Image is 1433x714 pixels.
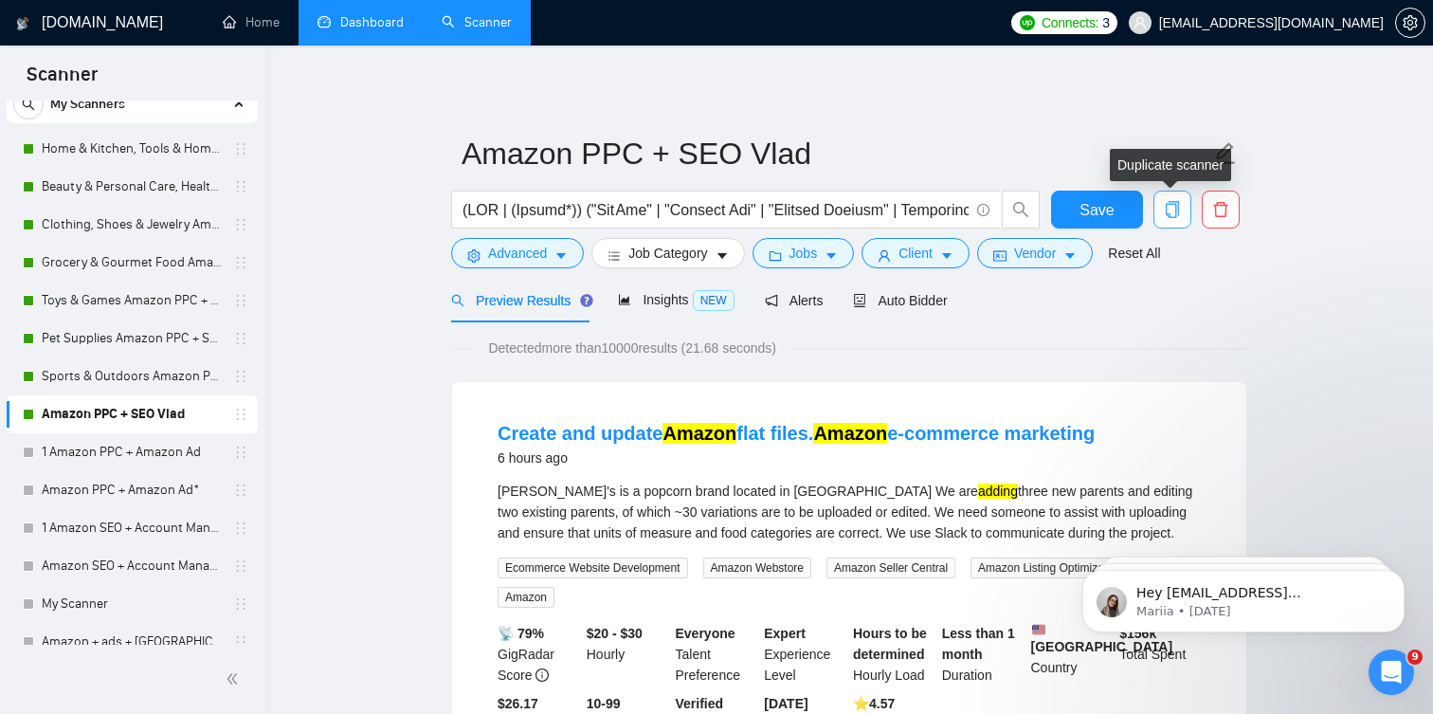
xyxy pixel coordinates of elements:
[233,634,248,650] span: holder
[1134,16,1147,29] span: user
[42,547,222,585] a: Amazon SEO + Account Managenent
[494,623,583,686] div: GigRadar Score
[608,248,621,263] span: bars
[862,238,970,268] button: userClientcaret-down
[1063,248,1077,263] span: caret-down
[535,668,549,682] span: info-circle
[942,626,1015,662] b: Less than 1 month
[42,206,222,244] a: Clothing, Shoes & Jewelry Amazon PPC + SEO Vlad
[813,423,887,444] mark: Amazon
[628,243,707,264] span: Job Category
[233,369,248,384] span: holder
[42,471,222,509] a: Amazon PPC + Amazon Ad*
[853,626,927,662] b: Hours to be determined
[42,244,222,282] a: Grocery & Gourmet Food Amazon PPC + SEO Vlad
[1407,650,1423,665] span: 9
[1054,530,1433,663] iframe: Intercom notifications message
[554,248,568,263] span: caret-down
[587,626,643,641] b: $20 - $30
[1212,141,1237,166] span: edit
[463,198,969,222] input: Search Freelance Jobs...
[233,293,248,308] span: holder
[42,585,222,623] a: My Scanner
[233,217,248,232] span: holder
[1396,15,1424,30] span: setting
[14,98,43,111] span: search
[488,243,547,264] span: Advanced
[1154,201,1190,218] span: copy
[16,9,29,39] img: logo
[233,558,248,574] span: holder
[13,89,44,119] button: search
[233,596,248,612] span: holder
[977,238,1093,268] button: idcardVendorcaret-down
[233,255,248,270] span: holder
[42,130,222,168] a: Home & Kitchen, Tools & Home Improvemen Amazon PPC + SEO Vlad
[475,338,789,358] span: Detected more than 10000 results (21.68 seconds)
[498,481,1201,543] div: [PERSON_NAME]'s is a popcorn brand located in [GEOGRAPHIC_DATA] We are three new parents and edit...
[662,423,736,444] mark: Amazon
[1395,15,1425,30] a: setting
[765,294,778,307] span: notification
[498,558,688,578] span: Ecommerce Website Development
[676,696,724,711] b: Verified
[578,292,595,309] div: Tooltip anchor
[42,395,222,433] a: Amazon PPC + SEO Vlad
[853,294,866,307] span: robot
[978,484,1018,499] mark: adding
[1108,243,1160,264] a: Reset All
[233,331,248,346] span: holder
[223,14,280,30] a: homeHome
[1395,8,1425,38] button: setting
[583,623,672,686] div: Hourly
[11,61,113,101] span: Scanner
[1042,12,1098,33] span: Connects:
[826,558,955,578] span: Amazon Seller Central
[618,292,734,307] span: Insights
[1202,191,1240,229] button: delete
[693,290,735,311] span: NEW
[703,558,812,578] span: Amazon Webstore
[498,447,1095,469] div: 6 hours ago
[1153,191,1191,229] button: copy
[993,248,1007,263] span: idcard
[878,248,891,263] span: user
[1110,149,1231,181] div: Duplicate scanner
[233,483,248,498] span: holder
[1002,191,1040,229] button: search
[451,238,584,268] button: settingAdvancedcaret-down
[42,320,222,357] a: Pet Supplies Amazon PPC + SEO Vlad
[498,423,1095,444] a: Create and updateAmazonflat files.Amazone-commerce marketing
[769,248,782,263] span: folder
[898,243,933,264] span: Client
[1031,623,1173,654] b: [GEOGRAPHIC_DATA]
[1079,198,1114,222] span: Save
[789,243,818,264] span: Jobs
[233,141,248,156] span: holder
[1003,201,1039,218] span: search
[1051,191,1143,229] button: Save
[82,73,327,90] p: Message from Mariia, sent 5w ago
[753,238,855,268] button: folderJobscaret-down
[498,626,544,641] b: 📡 79%
[1020,15,1035,30] img: upwork-logo.png
[1014,243,1056,264] span: Vendor
[716,248,729,263] span: caret-down
[970,558,1130,578] span: Amazon Listing Optimization
[498,587,554,608] span: Amazon
[42,433,222,471] a: 1 Amazon PPC + Amazon Ad
[226,669,245,688] span: double-left
[42,168,222,206] a: Beauty & Personal Care, Health, Household & Baby Care Amazon PPC + SEO Vlad
[442,14,512,30] a: searchScanner
[498,696,538,711] b: $26.17
[1203,201,1239,218] span: delete
[451,293,588,308] span: Preview Results
[587,696,621,711] b: 10-99
[1102,12,1110,33] span: 3
[825,248,838,263] span: caret-down
[1032,623,1045,636] img: 🇺🇸
[591,238,744,268] button: barsJob Categorycaret-down
[672,623,761,686] div: Talent Preference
